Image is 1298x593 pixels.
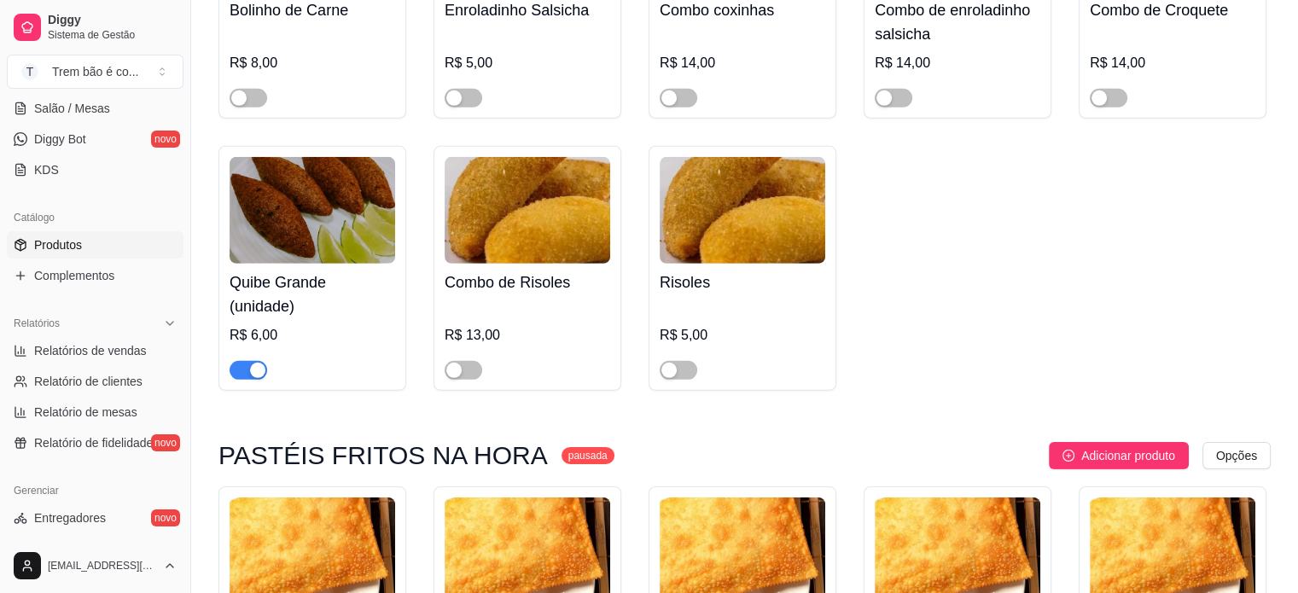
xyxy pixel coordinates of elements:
a: Relatórios de vendas [7,337,183,364]
div: Gerenciar [7,477,183,504]
a: Relatório de clientes [7,368,183,395]
a: Produtos [7,231,183,259]
span: Entregadores [34,509,106,526]
button: Opções [1202,442,1271,469]
img: product-image [445,157,610,264]
button: Select a team [7,55,183,89]
span: Opções [1216,446,1257,465]
a: Salão / Mesas [7,95,183,122]
span: T [21,63,38,80]
div: R$ 14,00 [1090,53,1255,73]
span: [EMAIL_ADDRESS][DOMAIN_NAME] [48,559,156,573]
img: product-image [230,157,395,264]
a: Nota Fiscal (NFC-e) [7,535,183,562]
h4: Combo de Risoles [445,270,610,294]
span: Salão / Mesas [34,100,110,117]
div: Catálogo [7,204,183,231]
h4: Quibe Grande (unidade) [230,270,395,318]
span: Relatórios de vendas [34,342,147,359]
span: Relatório de fidelidade [34,434,153,451]
span: Diggy [48,13,177,28]
span: Diggy Bot [34,131,86,148]
div: R$ 8,00 [230,53,395,73]
div: R$ 13,00 [445,325,610,346]
img: product-image [660,157,825,264]
span: Sistema de Gestão [48,28,177,42]
h3: PASTÉIS FRITOS NA HORA [218,445,548,466]
span: Relatórios [14,317,60,330]
span: Relatório de mesas [34,404,137,421]
a: Complementos [7,262,183,289]
button: Adicionar produto [1049,442,1189,469]
span: plus-circle [1062,450,1074,462]
div: R$ 14,00 [660,53,825,73]
span: Produtos [34,236,82,253]
a: Entregadoresnovo [7,504,183,532]
h4: Risoles [660,270,825,294]
a: Relatório de fidelidadenovo [7,429,183,456]
div: R$ 5,00 [660,325,825,346]
span: Adicionar produto [1081,446,1175,465]
a: Relatório de mesas [7,398,183,426]
button: [EMAIL_ADDRESS][DOMAIN_NAME] [7,545,183,586]
span: Complementos [34,267,114,284]
span: Relatório de clientes [34,373,143,390]
span: KDS [34,161,59,178]
a: DiggySistema de Gestão [7,7,183,48]
sup: pausada [562,447,614,464]
div: R$ 5,00 [445,53,610,73]
div: R$ 14,00 [875,53,1040,73]
a: Diggy Botnovo [7,125,183,153]
a: KDS [7,156,183,183]
div: Trem bão é co ... [52,63,138,80]
div: R$ 6,00 [230,325,395,346]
